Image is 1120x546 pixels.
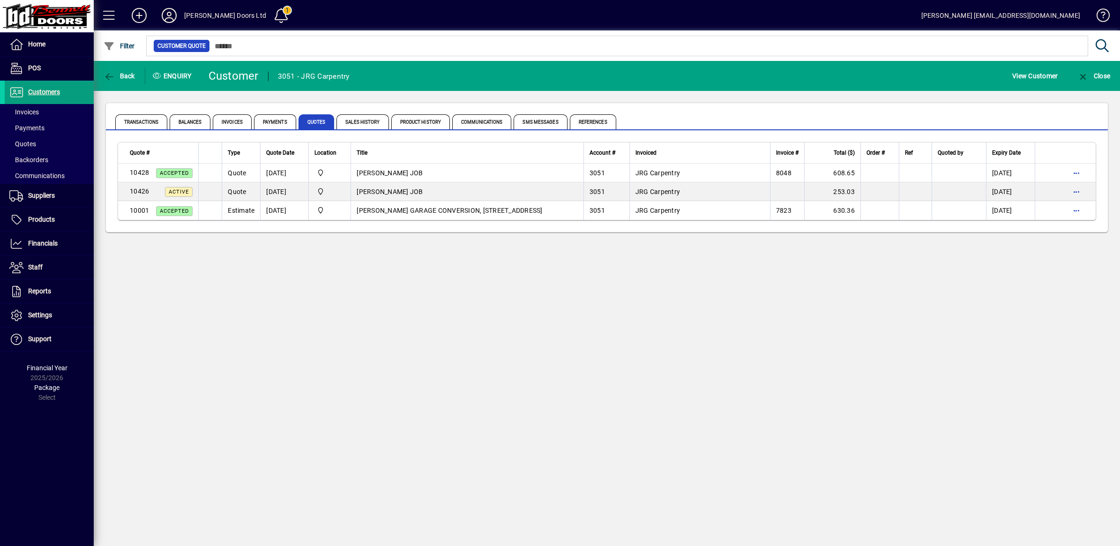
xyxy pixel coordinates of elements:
span: Order # [866,148,885,158]
button: More options [1069,184,1084,199]
a: Communications [5,168,94,184]
a: Financials [5,232,94,255]
span: Suppliers [28,192,55,199]
span: Financial Year [27,364,67,372]
span: Title [357,148,367,158]
div: Enquiry [145,68,202,83]
app-page-header-button: Back [94,67,145,84]
a: Products [5,208,94,232]
div: Quote Date [266,148,303,158]
button: More options [1069,203,1084,218]
span: Customer Quote [157,41,206,51]
span: ACCEPTED [160,170,189,176]
span: 3051 [590,207,605,214]
span: Backorders [9,156,48,164]
span: Account # [590,148,615,158]
span: Filter [104,42,135,50]
button: Close [1075,67,1113,84]
a: Home [5,33,94,56]
span: ACCEPTED [160,208,189,214]
span: 3051 [590,169,605,177]
span: Active [169,189,189,195]
span: Total ($) [834,148,855,158]
a: Staff [5,256,94,279]
td: [DATE] [260,164,308,182]
div: Quoted by [938,148,980,158]
span: Payments [9,124,45,132]
div: [PERSON_NAME] Doors Ltd [184,8,266,23]
span: [PERSON_NAME] GARAGE CONVERSION, [STREET_ADDRESS] [357,207,542,214]
span: Staff [28,263,43,271]
td: 630.36 [804,201,860,220]
span: Product History [391,114,450,129]
span: View Customer [1012,68,1058,83]
span: Expiry Date [992,148,1021,158]
div: Invoiced [635,148,764,158]
span: 10428 [130,169,149,176]
span: Transactions [115,114,167,129]
a: Support [5,328,94,351]
span: [PERSON_NAME] JOB [357,188,423,195]
a: Suppliers [5,184,94,208]
a: Payments [5,120,94,136]
td: 608.65 [804,164,860,182]
span: Invoices [9,108,39,116]
span: Bennett Doors Ltd [314,205,345,216]
span: Ref [905,148,913,158]
span: POS [28,64,41,72]
span: Balances [170,114,210,129]
td: [DATE] [260,201,308,220]
div: [PERSON_NAME] [EMAIL_ADDRESS][DOMAIN_NAME] [921,8,1080,23]
td: 253.03 [804,182,860,201]
span: Invoice # [776,148,799,158]
a: Reports [5,280,94,303]
span: Quote # [130,148,149,158]
span: Invoiced [635,148,657,158]
span: SMS Messages [514,114,567,129]
td: 8048 [770,164,804,182]
span: Customers [28,88,60,96]
span: Package [34,384,60,391]
button: Profile [154,7,184,24]
span: Close [1077,72,1110,80]
span: Home [28,40,45,48]
span: Support [28,335,52,343]
span: Estimate [228,207,254,214]
button: View Customer [1010,67,1060,84]
span: Reports [28,287,51,295]
td: [DATE] [986,182,1035,201]
span: 3051 [590,188,605,195]
span: Quote Date [266,148,294,158]
span: Invoices [213,114,252,129]
td: [DATE] [260,182,308,201]
a: Backorders [5,152,94,168]
a: Settings [5,304,94,327]
span: Communications [452,114,511,129]
span: Type [228,148,240,158]
button: More options [1069,165,1084,180]
td: 7823 [770,201,804,220]
span: Bennett Doors Ltd [314,187,345,197]
a: POS [5,57,94,80]
button: Add [124,7,154,24]
span: JRG Carpentry [635,188,680,195]
div: Quote # [130,148,193,158]
div: Title [357,148,578,158]
span: Products [28,216,55,223]
td: [DATE] [986,164,1035,182]
span: Back [104,72,135,80]
span: Settings [28,311,52,319]
div: 3051 - JRG Carpentry [278,69,350,84]
div: Customer [209,68,259,83]
span: Communications [9,172,65,180]
span: Quotes [299,114,335,129]
span: Location [314,148,336,158]
span: 10001 [130,207,149,214]
button: Filter [101,37,137,54]
span: Quote [228,169,246,177]
span: 10426 [130,187,149,195]
td: [DATE] [986,201,1035,220]
span: Financials [28,239,58,247]
span: JRG Carpentry [635,207,680,214]
a: Knowledge Base [1090,2,1108,32]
